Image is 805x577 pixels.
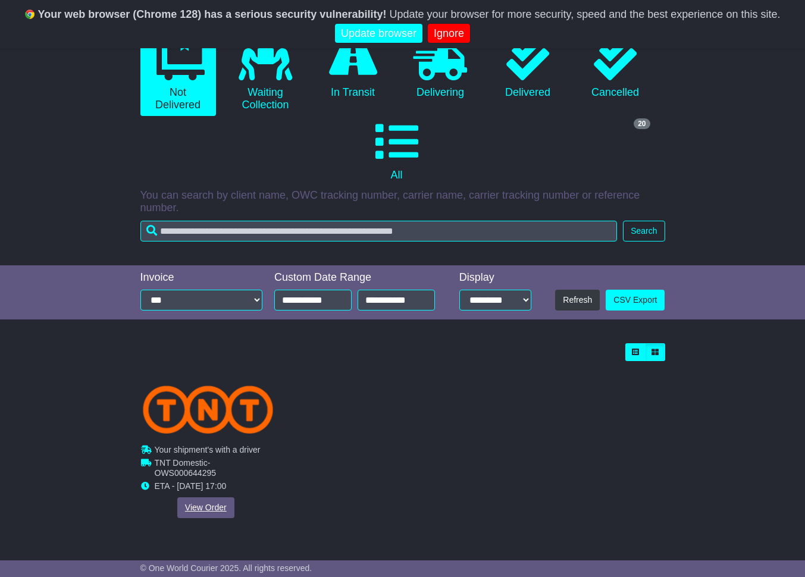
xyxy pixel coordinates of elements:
[606,290,665,311] a: CSV Export
[31,31,131,40] div: Domain: [DOMAIN_NAME]
[228,33,303,116] a: Waiting Collection
[35,69,44,79] img: tab_domain_overview_orange.svg
[48,70,107,78] div: Domain Overview
[490,33,566,104] a: 18 Delivered
[155,445,261,454] span: Your shipment's with a driver
[155,468,217,478] span: OWS000644295
[133,70,196,78] div: Keywords by Traffic
[140,33,216,116] a: 1 Not Delivered
[38,8,387,20] b: Your web browser (Chrome 128) has a serious security vulnerability!
[578,33,653,104] a: 1 Cancelled
[140,116,653,186] a: 20 All
[335,24,422,43] a: Update browser
[634,118,650,129] span: 20
[19,31,29,40] img: website_grey.svg
[177,497,234,518] a: View Order
[389,8,780,20] span: Update your browser for more security, speed and the best experience on this site.
[623,221,665,242] button: Search
[140,271,263,284] div: Invoice
[33,19,58,29] div: v 4.0.25
[274,271,441,284] div: Custom Date Range
[155,458,271,481] td: -
[19,19,29,29] img: logo_orange.svg
[143,385,273,433] img: TNT_Domestic.png
[155,481,227,491] span: ETA - [DATE] 17:00
[140,189,665,215] p: You can search by client name, OWC tracking number, carrier name, carrier tracking number or refe...
[155,458,208,468] span: TNT Domestic
[428,24,470,43] a: Ignore
[403,33,478,104] a: 1 Delivering
[555,290,600,311] button: Refresh
[459,271,532,284] div: Display
[315,33,391,104] a: In Transit
[120,69,130,79] img: tab_keywords_by_traffic_grey.svg
[140,563,312,573] span: © One World Courier 2025. All rights reserved.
